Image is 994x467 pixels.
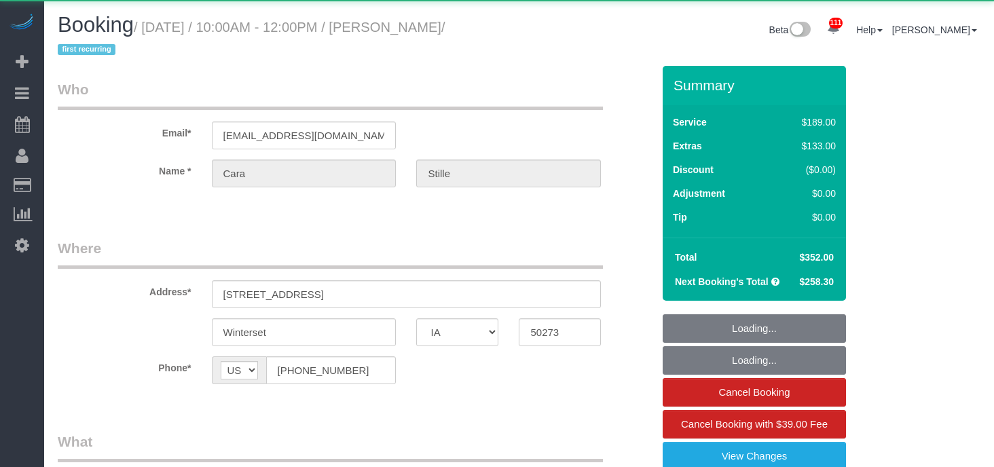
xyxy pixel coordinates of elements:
div: $0.00 [773,187,836,200]
span: 111 [829,18,843,29]
label: Service [673,115,707,129]
input: Zip Code* [519,318,601,346]
label: Extras [673,139,702,153]
span: Cancel Booking with $39.00 Fee [681,418,828,430]
img: Automaid Logo [8,14,35,33]
a: [PERSON_NAME] [892,24,977,35]
div: $189.00 [773,115,836,129]
span: Booking [58,13,134,37]
div: $133.00 [773,139,836,153]
a: Cancel Booking [663,378,846,407]
span: $352.00 [799,252,834,263]
div: ($0.00) [773,163,836,176]
strong: Next Booking's Total [675,276,769,287]
label: Email* [48,122,202,140]
label: Tip [673,210,687,224]
a: Cancel Booking with $39.00 Fee [663,410,846,438]
label: Address* [48,280,202,299]
input: City* [212,318,397,346]
legend: Who [58,79,603,110]
span: $258.30 [799,276,834,287]
input: Email* [212,122,397,149]
img: New interface [788,22,811,39]
strong: Total [675,252,697,263]
span: / [58,20,445,58]
label: Adjustment [673,187,725,200]
input: Phone* [266,356,397,384]
label: Name * [48,160,202,178]
a: Help [856,24,883,35]
label: Phone* [48,356,202,375]
div: $0.00 [773,210,836,224]
a: 111 [820,14,847,43]
h3: Summary [674,77,839,93]
a: Beta [769,24,811,35]
input: First Name* [212,160,397,187]
legend: What [58,432,603,462]
input: Last Name* [416,160,601,187]
span: first recurring [58,44,115,55]
legend: Where [58,238,603,269]
small: / [DATE] / 10:00AM - 12:00PM / [PERSON_NAME] [58,20,445,58]
label: Discount [673,163,714,176]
